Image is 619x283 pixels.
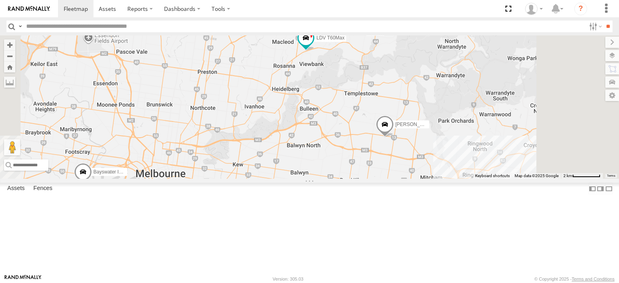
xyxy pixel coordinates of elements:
label: Measure [4,76,15,88]
label: Hide Summary Table [605,183,613,194]
label: Assets [3,183,29,194]
i: ? [574,2,587,15]
div: © Copyright 2025 - [534,277,615,281]
label: Fences [29,183,56,194]
a: Terms [607,174,615,177]
a: Terms and Conditions [572,277,615,281]
span: 2 km [563,174,572,178]
label: Dock Summary Table to the Right [596,183,604,194]
button: Zoom Home [4,62,15,72]
label: Search Filter Options [586,21,603,32]
label: Dock Summary Table to the Left [588,183,596,194]
button: Keyboard shortcuts [475,173,510,179]
button: Map Scale: 2 km per 66 pixels [561,173,603,179]
span: Map data ©2025 Google [515,174,559,178]
span: [PERSON_NAME] [395,122,435,127]
button: Drag Pegman onto the map to open Street View [4,139,20,155]
button: Zoom in [4,39,15,50]
label: Search Query [17,21,23,32]
img: rand-logo.svg [8,6,50,12]
label: Map Settings [605,90,619,101]
div: Shaun Desmond [522,3,546,15]
button: Zoom out [4,50,15,62]
a: Visit our Website [4,275,42,283]
div: Version: 305.03 [273,277,303,281]
span: Bayswater Isuzu FRR [93,169,140,175]
span: LDV T60Max [316,35,345,41]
